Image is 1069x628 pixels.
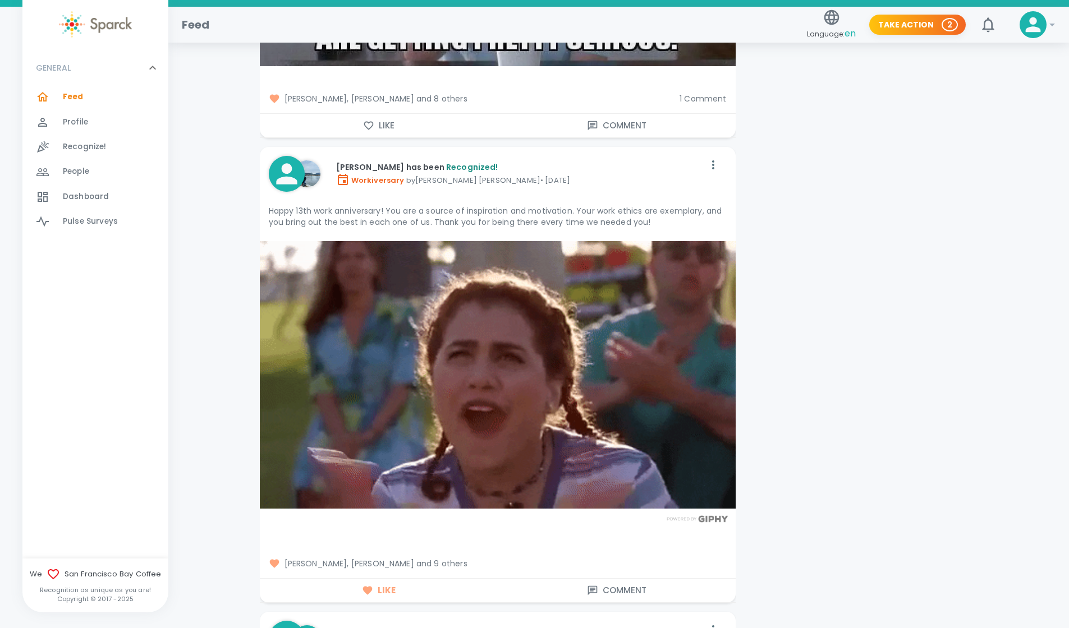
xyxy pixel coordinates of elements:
a: People [22,159,168,184]
span: Feed [63,91,84,103]
span: Profile [63,117,88,128]
span: [PERSON_NAME], [PERSON_NAME] and 9 others [269,558,727,569]
span: Dashboard [63,191,109,202]
img: Powered by GIPHY [664,515,731,523]
img: Picture of Anna Belle Heredia [293,160,320,187]
button: Like [260,114,498,137]
a: Profile [22,110,168,135]
span: We San Francisco Bay Coffee [22,567,168,581]
p: by [PERSON_NAME] [PERSON_NAME] • [DATE] [336,173,704,186]
button: Comment [498,114,736,137]
p: GENERAL [36,62,71,73]
p: 2 [947,19,952,30]
span: en [845,27,856,40]
span: Pulse Surveys [63,216,118,227]
button: Language:en [802,5,860,45]
a: Dashboard [22,184,168,209]
span: [PERSON_NAME], [PERSON_NAME] and 8 others [269,93,671,104]
span: People [63,166,89,177]
h1: Feed [182,16,210,34]
button: Take Action 2 [869,15,966,35]
a: Pulse Surveys [22,209,168,234]
span: 1 Comment [680,93,726,104]
div: GENERAL [22,85,168,238]
div: GENERAL [22,51,168,85]
p: Happy 13th work anniversary! You are a source of inspiration and motivation. Your work ethics are... [269,205,727,228]
p: Copyright © 2017 - 2025 [22,594,168,603]
a: Sparck logo [22,11,168,38]
span: Language: [807,26,856,41]
button: Like [260,579,498,602]
span: Recognize! [63,141,107,153]
button: Comment [498,579,736,602]
img: Sparck logo [59,11,132,38]
span: Workiversary [336,175,405,186]
p: Recognition as unique as you are! [22,585,168,594]
a: Recognize! [22,135,168,159]
a: Feed [22,85,168,109]
p: [PERSON_NAME] has been [336,161,704,173]
span: Recognized! [446,161,498,173]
